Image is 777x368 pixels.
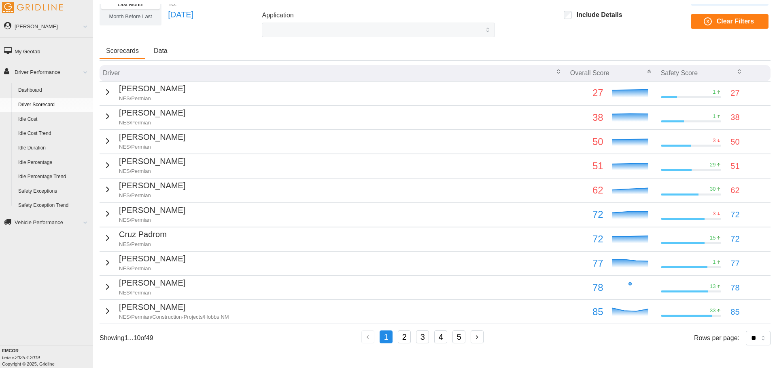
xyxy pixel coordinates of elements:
p: [PERSON_NAME] [119,252,185,265]
span: Month Before Last [109,13,152,19]
span: Clear Filters [717,15,754,28]
button: Clear Filters [691,14,769,29]
p: 3 [713,210,715,217]
button: 5 [452,330,465,343]
p: 38 [570,110,603,125]
a: Idle Cost [15,112,93,127]
p: NES/Permian [119,265,185,272]
p: NES/Permian [119,168,185,175]
label: Include Details [572,11,622,19]
p: 33 [710,307,715,314]
a: Idle Duration [15,141,93,156]
p: [PERSON_NAME] [119,82,185,95]
p: 1 [713,113,715,120]
p: 27 [730,87,739,99]
span: Scorecards [106,48,139,54]
p: Cruz Padrom [119,228,167,241]
i: beta v.2025.4.2019 [2,355,40,360]
button: 3 [416,330,429,343]
button: [PERSON_NAME]NES/Permian [103,131,185,151]
p: [PERSON_NAME] [119,179,185,192]
a: Idle Percentage Trend [15,170,93,184]
p: 78 [730,282,739,294]
p: 50 [570,134,603,149]
img: Gridline [2,2,63,13]
p: 78 [570,280,603,295]
button: [PERSON_NAME]NES/Permian [103,204,185,224]
a: Safety Exception Trend [15,198,93,213]
p: 51 [730,160,739,172]
p: [PERSON_NAME] [119,277,185,289]
p: 85 [730,306,739,318]
button: 2 [398,330,411,343]
p: [PERSON_NAME] [119,131,185,143]
button: [PERSON_NAME]NES/Permian [103,277,185,297]
p: 3 [713,137,715,144]
p: [PERSON_NAME] [119,301,229,313]
a: Dashboard [15,83,93,98]
span: Last Month [117,1,143,7]
p: 50 [730,136,739,148]
a: Idle Cost Trend [15,126,93,141]
p: Showing 1 ... 10 of 49 [100,333,153,343]
p: 62 [570,183,603,198]
p: [PERSON_NAME] [119,155,185,168]
button: [PERSON_NAME]NES/Permian [103,155,185,175]
p: 15 [710,234,715,242]
p: 72 [570,207,603,222]
p: 85 [570,304,603,320]
p: 62 [730,184,739,197]
button: [PERSON_NAME]NES/Permian [103,107,185,126]
p: NES/Permian [119,192,185,199]
div: Copyright © 2025, Gridline [2,347,93,367]
p: 77 [730,257,739,270]
p: 27 [570,85,603,101]
p: 72 [730,233,739,245]
p: 29 [710,161,715,168]
p: Overall Score [570,68,609,78]
p: NES/Permian [119,143,185,151]
p: 72 [730,208,739,221]
p: 1 [713,259,715,266]
p: 38 [730,111,739,124]
b: EMCOR [2,348,19,353]
p: NES/Permian/Construction-Projects/Hobbs NM [119,313,229,321]
button: 1 [380,330,393,343]
button: [PERSON_NAME]NES/Permian [103,82,185,102]
button: 4 [434,330,447,343]
button: [PERSON_NAME]NES/Permian/Construction-Projects/Hobbs NM [103,301,229,321]
p: Driver [103,68,120,78]
p: 51 [570,158,603,174]
p: 77 [570,256,603,271]
span: Data [154,48,168,54]
p: NES/Permian [119,217,185,224]
button: Cruz PadromNES/Permian [103,228,167,248]
a: Idle Percentage [15,156,93,170]
p: 1 [713,88,715,96]
p: [PERSON_NAME] [119,107,185,119]
p: NES/Permian [119,241,167,248]
button: [PERSON_NAME]NES/Permian [103,252,185,272]
p: [DATE] [168,8,193,21]
label: Application [262,11,293,21]
p: NES/Permian [119,119,185,126]
p: 30 [710,185,715,193]
a: Safety Exceptions [15,184,93,199]
p: NES/Permian [119,95,185,102]
a: Driver Scorecard [15,98,93,112]
p: 72 [570,231,603,247]
button: [PERSON_NAME]NES/Permian [103,179,185,199]
p: Rows per page: [694,333,739,343]
p: 13 [710,283,715,290]
p: [PERSON_NAME] [119,204,185,217]
p: Safety Score [661,68,698,78]
p: NES/Permian [119,289,185,297]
